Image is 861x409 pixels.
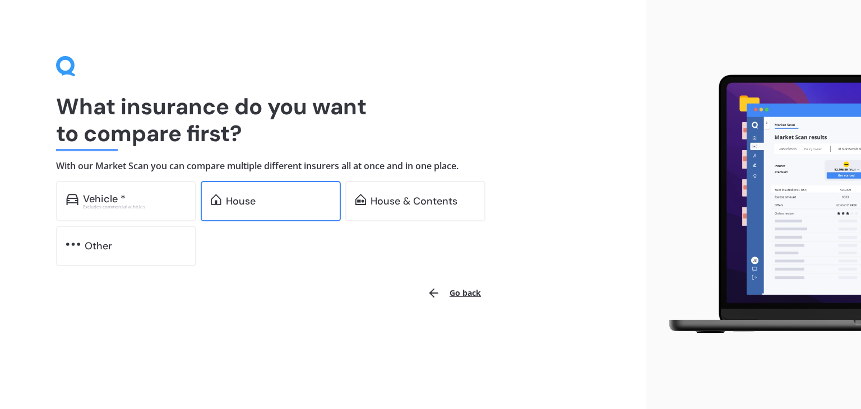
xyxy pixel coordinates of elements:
[83,204,186,209] div: Excludes commercial vehicles
[56,160,590,172] h4: With our Market Scan you can compare multiple different insurers all at once and in one place.
[66,239,80,250] img: other.81dba5aafe580aa69f38.svg
[83,193,126,204] div: Vehicle *
[226,196,256,207] div: House
[211,194,221,205] img: home.91c183c226a05b4dc763.svg
[85,240,112,252] div: Other
[355,194,366,205] img: home-and-contents.b802091223b8502ef2dd.svg
[371,196,457,207] div: House & Contents
[655,69,861,340] img: laptop.webp
[66,194,78,205] img: car.f15378c7a67c060ca3f3.svg
[420,280,488,306] button: Go back
[56,93,590,147] h1: What insurance do you want to compare first?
